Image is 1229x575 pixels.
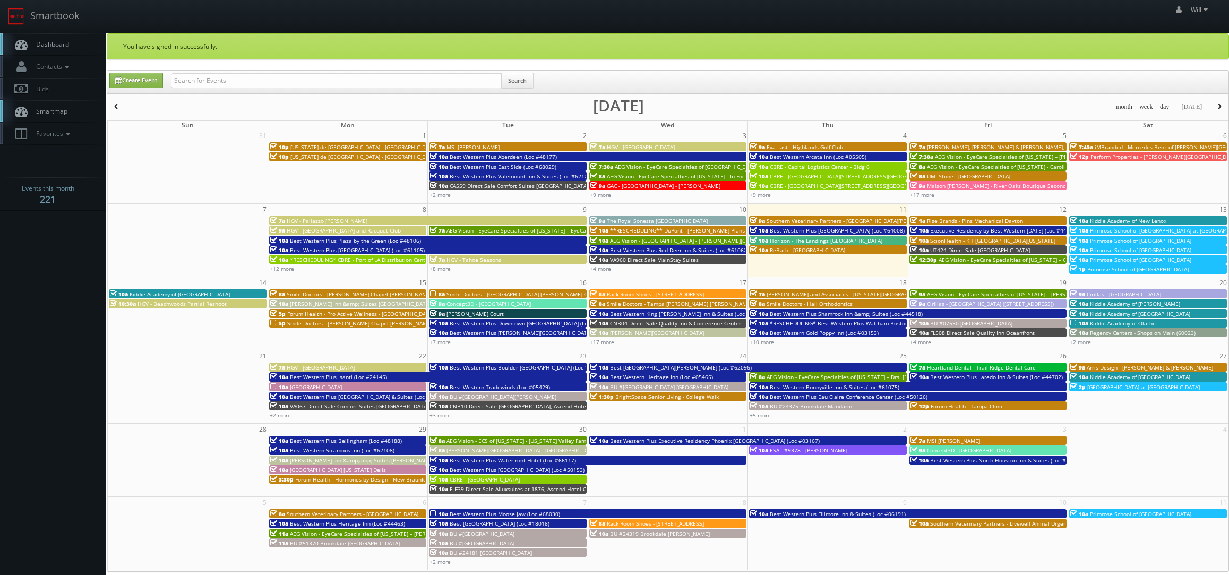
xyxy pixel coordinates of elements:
span: Rise Brands - Pins Mechanical Dayton [927,217,1023,225]
span: Primrose School of [GEOGRAPHIC_DATA] [1090,256,1191,263]
span: 10a [750,320,768,327]
span: 12:30p [910,256,937,263]
span: 8a [910,173,925,180]
span: [PERSON_NAME][GEOGRAPHIC_DATA] - [GEOGRAPHIC_DATA] [446,447,597,454]
span: 10a [430,364,448,371]
span: HGV - [GEOGRAPHIC_DATA] [287,364,355,371]
span: 8a [430,447,445,454]
span: 10a [270,237,288,244]
span: Forum Health - Tampa Clinic [931,402,1003,410]
span: 10a [110,290,128,298]
span: Best Western Plus Bellingham (Loc #48188) [290,437,402,444]
span: [PERSON_NAME], [PERSON_NAME] & [PERSON_NAME], LLC - [GEOGRAPHIC_DATA] [927,143,1131,151]
span: 7a [590,143,605,151]
span: Best Western Gold Poppy Inn (Loc #03153) [770,329,879,337]
span: Best Western Plus Moose Jaw (Loc #68030) [450,510,560,518]
span: 10a [270,373,288,381]
span: 9a [430,310,445,317]
span: 10a [430,466,448,474]
h2: [DATE] [593,100,644,111]
span: 10a [430,485,448,493]
span: 7a [270,217,285,225]
span: 10a [430,539,448,547]
span: Best Western Plus Plaza by the Green (Loc #48106) [290,237,421,244]
span: 10a [430,402,448,410]
span: 9a [430,300,445,307]
span: AEG Vision - EyeCare Specialties of [US_STATE] – EyeCare in [GEOGRAPHIC_DATA] [446,227,651,234]
span: 10a [430,383,448,391]
span: Mon [341,121,355,130]
span: The Royal Sonesta [GEOGRAPHIC_DATA] [607,217,708,225]
span: Smile Doctors - [PERSON_NAME] Chapel [PERSON_NAME] Orthodontic [287,290,464,298]
span: Primrose School of [GEOGRAPHIC_DATA] [1090,510,1191,518]
span: 10a [590,310,608,317]
span: 10a [590,373,608,381]
span: AEG Vision - EyeCare Specialties of [US_STATE] – [PERSON_NAME] Eye Care [927,290,1117,298]
span: Maison [PERSON_NAME] - River Oaks Boutique Second Shoot [927,182,1082,190]
span: Forum Health - Pro Active Wellness - [GEOGRAPHIC_DATA] [287,310,434,317]
span: 10a [430,173,448,180]
span: 7a [910,437,925,444]
span: Best Western Arcata Inn (Loc #05505) [770,153,866,160]
span: Best Western Plus [GEOGRAPHIC_DATA] (Loc #50153) [450,466,585,474]
span: 10a [750,153,768,160]
span: HGV - [GEOGRAPHIC_DATA] and Racquet Club [287,227,401,234]
span: ScionHealth - KH [GEOGRAPHIC_DATA][US_STATE] [930,237,1055,244]
span: [PERSON_NAME] Court [446,310,504,317]
span: 10a [590,256,608,263]
span: [GEOGRAPHIC_DATA] [US_STATE] Dells [290,466,386,474]
span: 1p [1070,265,1086,273]
span: 10a [590,227,608,234]
span: [PERSON_NAME][GEOGRAPHIC_DATA] [610,329,704,337]
span: Southern Veterinary Partners - [GEOGRAPHIC_DATA] [287,510,418,518]
span: CBRE - [GEOGRAPHIC_DATA][STREET_ADDRESS][GEOGRAPHIC_DATA] [770,173,940,180]
span: Best Western Plus Aberdeen (Loc #48177) [450,153,557,160]
span: Heartland Dental - Trail Ridge Dental Care [927,364,1036,371]
span: 7a [750,290,765,298]
span: 10a [750,227,768,234]
span: CNB04 Direct Sale Quality Inn & Conference Center [610,320,741,327]
span: Best Western Sicamous Inn (Loc #62108) [290,447,394,454]
span: CBRE - Capital Logistics Center - Bldg 6 [770,163,870,170]
span: 10p [270,143,289,151]
span: Smile Doctors - [PERSON_NAME] Chapel [PERSON_NAME] Orthodontic [287,320,465,327]
span: 10a [430,320,448,327]
span: 10a [1070,256,1088,263]
p: You have signed in successfully. [123,42,1213,51]
span: Best Western Plus [GEOGRAPHIC_DATA] (Loc #64008) [770,227,905,234]
span: 8a [590,173,605,180]
span: 10a [910,329,929,337]
span: 7:30a [910,153,933,160]
span: HGV - Pallazzo [PERSON_NAME] [287,217,367,225]
span: Kiddie Academy of [GEOGRAPHIC_DATA] [130,290,230,298]
span: 10a [910,237,929,244]
span: Best Western Plus Heritage Inn (Loc #44463) [290,520,405,527]
span: 9a [910,290,925,298]
span: Smartmap [31,107,67,116]
button: week [1136,100,1157,114]
span: 8a [910,163,925,170]
span: Concept3D - [GEOGRAPHIC_DATA] [927,447,1011,454]
span: 10a [590,329,608,337]
span: 9a [270,227,285,234]
span: FLF39 Direct Sale Alluxsuites at 1876, Ascend Hotel Collection [450,485,608,493]
span: MSI [PERSON_NAME] [446,143,500,151]
span: Best Western Plus Red Deer Inn & Suites (Loc #61062) [610,246,749,254]
span: 8a [270,510,285,518]
span: BU #24319 Brookdale [PERSON_NAME] [610,530,710,537]
span: Kiddie Academy of Olathe [1090,320,1156,327]
span: 8a [430,437,445,444]
span: 10a [430,530,448,537]
span: BU #07530 [GEOGRAPHIC_DATA] [930,320,1012,327]
span: Best Western King [PERSON_NAME] Inn & Suites (Loc #62106) [610,310,768,317]
span: 7a [430,143,445,151]
span: 7:45a [1070,143,1093,151]
button: [DATE] [1178,100,1206,114]
span: 9a [590,217,605,225]
button: month [1112,100,1136,114]
span: CBRE - [GEOGRAPHIC_DATA] [450,476,520,483]
span: 10a [590,437,608,444]
span: 10a [1070,237,1088,244]
span: 10a [590,237,608,244]
span: 9a [910,182,925,190]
